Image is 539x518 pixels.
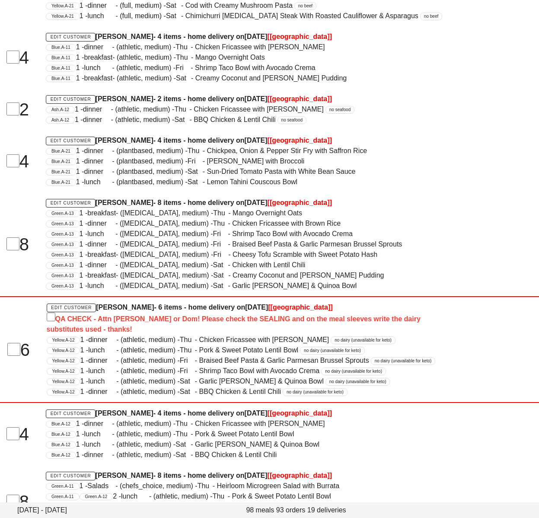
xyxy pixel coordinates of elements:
[52,348,75,354] span: Yellow.A-12
[245,304,268,311] span: [DATE]
[268,137,332,144] span: [[GEOGRAPHIC_DATA]]
[213,281,228,291] span: Sat
[46,94,447,104] h4: [PERSON_NAME] - 2 items - home delivery on
[52,368,75,374] span: Yellow.A-12
[50,201,91,205] span: Edit Customer
[46,470,447,481] h4: [PERSON_NAME] - 8 items - home delivery on
[121,491,149,502] span: lunch
[50,97,91,102] span: Edit Customer
[80,377,323,385] span: 1 - - (athletic, medium) - - Garlic [PERSON_NAME] & Quinoa Bowl
[46,409,96,418] a: Edit Customer
[51,3,74,9] span: Yellow.A-21
[80,346,298,354] span: 1 - - (athletic, medium) - - Pork & Sweet Potato Lentil Bowl
[180,366,195,376] span: Fri
[52,358,75,364] span: Yellow.A-12
[50,138,91,143] span: Edit Customer
[51,432,70,438] span: Blue.A-12
[51,252,74,258] span: Green.A-13
[87,481,115,491] span: Salads
[80,230,353,237] span: 1 - - ([MEDICAL_DATA], medium) - - Shrimp Taco Bowl with Avocado Crema
[87,11,115,21] span: lunch
[46,95,96,104] a: Edit Customer
[87,249,116,260] span: breakfast
[175,419,191,429] span: Thu
[51,159,70,165] span: Blue.A-21
[52,389,75,395] span: Yellow.A-12
[51,273,74,279] span: Green.A-13
[51,262,74,269] span: Green.A-13
[51,421,70,427] span: Blue.A-12
[76,157,305,165] span: 1 - - (plantbased, medium) - - [PERSON_NAME] with Broccoli
[51,211,74,217] span: Green.A-13
[88,376,116,387] span: lunch
[51,242,74,248] span: Green.A-13
[245,472,268,479] span: [DATE]
[84,439,112,450] span: lunch
[80,272,384,279] span: 1 - - ([MEDICAL_DATA], medium) - - Creamy Coconut and [PERSON_NAME] Pudding
[46,199,96,208] a: Edit Customer
[245,409,268,417] span: [DATE]
[84,42,112,52] span: dinner
[268,472,332,479] span: [[GEOGRAPHIC_DATA]]
[245,137,268,144] span: [DATE]
[76,430,294,438] span: 1 - - (athletic, medium) - - Pork & Sweet Potato Lentil Bowl
[46,135,447,146] h4: [PERSON_NAME] - 4 items - home delivery on
[176,73,191,83] span: Sat
[80,367,319,374] span: 1 - - (athletic, medium) - - Shrimp Taco Bowl with Avocado Crema
[87,502,115,512] span: dinner
[213,260,228,270] span: Sat
[166,11,181,21] span: Sat
[88,355,116,366] span: dinner
[87,260,115,270] span: dinner
[84,429,112,439] span: lunch
[87,229,115,239] span: lunch
[84,52,113,63] span: breakfast
[75,116,276,123] span: 1 - - (athletic, medium) - - BBQ Chicken & Lentil Chili
[80,12,418,19] span: 1 - - (full, medium) - - Chimichurri [MEDICAL_DATA] Steak With Roasted Cauliflower & Asparagus
[268,409,332,417] span: [[GEOGRAPHIC_DATA]]
[75,106,324,113] span: 1 - - (athletic, medium) - - Chicken Fricassee with [PERSON_NAME]
[88,335,116,345] span: dinner
[51,452,70,458] span: Blue.A-12
[84,146,112,156] span: dinner
[80,251,377,258] span: 1 - - ([MEDICAL_DATA], medium) - - Cheesy Tofu Scramble with Sweet Potato Hash
[88,345,116,355] span: lunch
[51,65,70,71] span: Blue.A-11
[87,208,116,218] span: breakfast
[85,494,108,500] span: Green.A-12
[268,95,332,102] span: [[GEOGRAPHIC_DATA]]
[51,179,70,185] span: Blue.A-21
[268,199,332,206] span: [[GEOGRAPHIC_DATA]]
[80,2,293,9] span: 1 - - (full, medium) - - Cod with Creamy Mushroom Pasta
[51,169,70,175] span: Blue.A-21
[50,35,91,39] span: Edit Customer
[84,177,112,187] span: lunch
[84,166,112,177] span: dinner
[52,337,75,343] span: Yellow.A-12
[51,107,69,113] span: Ash.A-12
[180,345,195,355] span: Thu
[175,439,191,450] span: Sat
[76,441,319,448] span: 1 - - (athletic, medium) - - Garlic [PERSON_NAME] & Quinoa Bowl
[51,45,70,51] span: Blue.A-11
[87,281,115,291] span: lunch
[46,198,447,208] h4: [PERSON_NAME] - 8 items - home delivery on
[47,313,447,335] div: QA CHECK - Attn [PERSON_NAME] or Dom! Please check the SEALING and on the meal sleeves write the ...
[80,357,369,364] span: 1 - - (athletic, medium) - - Braised Beef Pasta & Garlic Parmesan Brussel Sprouts
[80,220,341,227] span: 1 - - ([MEDICAL_DATA], medium) - - Chicken Fricassee with Brown Rice
[188,166,203,177] span: Sat
[87,270,116,281] span: breakfast
[268,304,332,311] span: [[GEOGRAPHIC_DATA]]
[198,481,213,491] span: Thu
[51,55,70,61] span: Blue.A-11
[47,302,447,335] h4: [PERSON_NAME] - 6 items - home delivery on
[84,73,113,83] span: breakfast
[87,239,115,249] span: dinner
[174,104,189,115] span: Thu
[175,429,191,439] span: Thu
[80,282,357,289] span: 1 - - ([MEDICAL_DATA], medium) - - Garlic [PERSON_NAME] & Quinoa Bowl
[180,355,195,366] span: Fri
[166,0,181,11] span: Sat
[83,104,111,115] span: dinner
[213,208,228,218] span: Thu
